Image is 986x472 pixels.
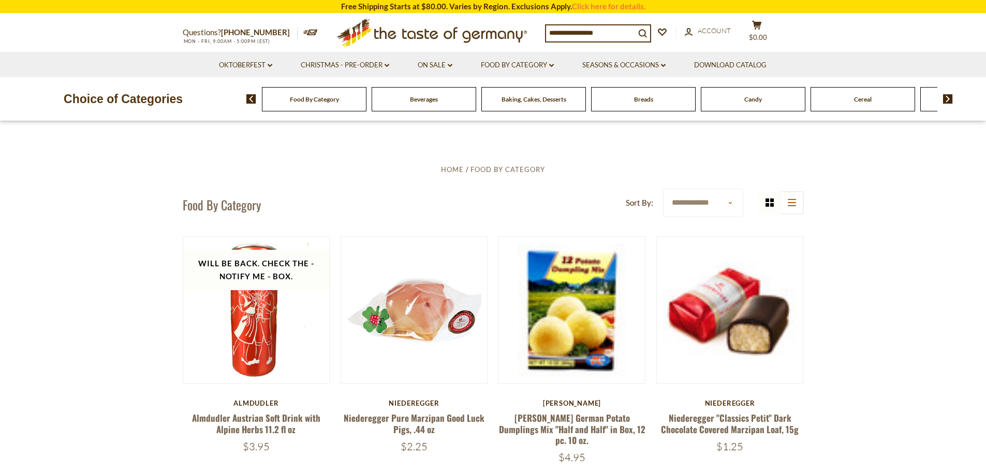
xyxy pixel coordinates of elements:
[290,95,339,103] a: Food By Category
[183,26,298,39] p: Questions?
[246,94,256,104] img: previous arrow
[661,411,799,435] a: Niederegger "Classics Petit" Dark Chocolate Covered Marzipan Loaf, 15g
[634,95,653,103] a: Breads
[656,399,804,407] div: Niederegger
[698,26,731,35] span: Account
[183,197,261,212] h1: Food By Category
[685,25,731,37] a: Account
[301,60,389,71] a: Christmas - PRE-ORDER
[183,38,271,44] span: MON - FRI, 9:00AM - 5:00PM (EST)
[243,440,270,453] span: $3.95
[854,95,872,103] a: Cereal
[183,399,330,407] div: Almdudler
[558,451,585,464] span: $4.95
[499,237,645,383] img: Dr. Knoll German Potato Dumplings Mix "Half and Half" in Box, 12 pc. 10 oz.
[499,411,645,447] a: [PERSON_NAME] German Potato Dumplings Mix "Half and Half" in Box, 12 pc. 10 oz.
[470,165,545,174] a: Food By Category
[410,95,438,103] a: Beverages
[344,411,484,435] a: Niederegger Pure Marzipan Good Luck Pigs, .44 oz
[441,165,464,174] a: Home
[943,94,953,104] img: next arrow
[341,399,488,407] div: Niederegger
[401,440,428,453] span: $2.25
[744,95,762,103] a: Candy
[626,196,653,209] label: Sort By:
[219,60,272,71] a: Oktoberfest
[582,60,666,71] a: Seasons & Occasions
[498,399,646,407] div: [PERSON_NAME]
[742,20,773,46] button: $0.00
[183,237,330,383] img: Almdudler Austrian Soft Drink with Alpine Herbs 11.2 fl oz
[694,60,767,71] a: Download Catalog
[481,60,554,71] a: Food By Category
[749,33,767,41] span: $0.00
[657,255,803,365] img: Niederegger "Classics Petit" Dark Chocolate Covered Marzipan Loaf, 15g
[418,60,452,71] a: On Sale
[192,411,320,435] a: Almdudler Austrian Soft Drink with Alpine Herbs 11.2 fl oz
[572,2,645,11] a: Click here for details.
[502,95,566,103] a: Baking, Cakes, Desserts
[221,27,290,37] a: [PHONE_NUMBER]
[716,440,743,453] span: $1.25
[341,237,488,383] img: Niederegger Pure Marzipan Good Luck Pigs, .44 oz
